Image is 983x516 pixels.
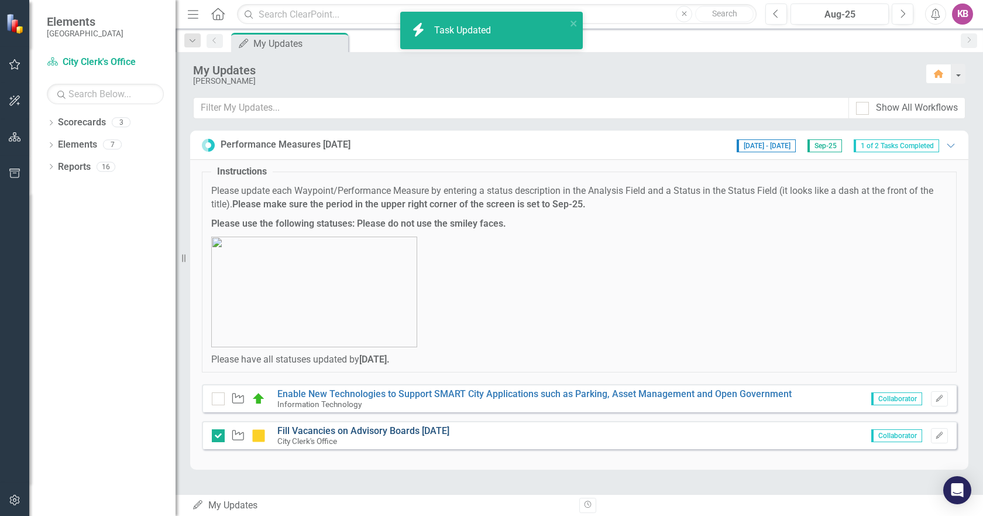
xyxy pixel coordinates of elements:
a: Fill Vacancies on Advisory Boards [DATE] [277,425,449,436]
span: 1 of 2 Tasks Completed [854,139,939,152]
strong: Please use the following statuses: Please do not use the smiley faces. [211,218,506,229]
span: Elements [47,15,123,29]
div: 7 [103,140,122,150]
img: ClearPoint Strategy [6,13,26,33]
div: Performance Measures [DATE] [221,138,350,152]
img: On Schedule or Complete [252,392,266,406]
button: close [570,16,578,30]
small: [GEOGRAPHIC_DATA] [47,29,123,38]
span: Collaborator [871,392,922,405]
input: Search ClearPoint... [237,4,757,25]
img: mceclip0%20v16.png [211,237,417,347]
div: Show All Workflows [876,101,958,115]
div: Task Updated [434,24,494,37]
div: My Updates [193,64,914,77]
span: Collaborator [871,429,922,442]
a: Elements [58,138,97,152]
p: Please update each Waypoint/Performance Measure by entering a status description in the Analysis ... [211,184,947,211]
div: My Updates [253,36,345,51]
a: Enable New Technologies to Support SMART City Applications such as Parking, Asset Management and ... [277,388,792,399]
div: 3 [112,118,130,128]
button: Search [695,6,754,22]
a: Scorecards [58,116,106,129]
div: My Updates [192,499,570,512]
strong: Please make sure the period in the upper right corner of the screen is set to Sep-25. [232,199,586,210]
span: [DATE] - [DATE] [737,139,796,152]
p: Please have all statuses updated by [211,353,947,367]
legend: Instructions [211,165,273,179]
small: Information Technology [277,399,362,409]
input: Filter My Updates... [193,97,849,119]
small: City Clerk's Office [277,436,337,446]
button: Aug-25 [790,4,889,25]
span: Search [712,9,737,18]
button: KB [952,4,973,25]
span: Sep-25 [807,139,842,152]
a: Reports [58,160,91,174]
strong: [DATE]. [359,354,390,365]
div: 16 [97,162,115,172]
img: In Progress or Needs Work [252,429,266,443]
div: Open Intercom Messenger [943,476,971,504]
div: Aug-25 [795,8,885,22]
input: Search Below... [47,84,164,104]
a: City Clerk's Office [47,56,164,69]
div: [PERSON_NAME] [193,77,914,86]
